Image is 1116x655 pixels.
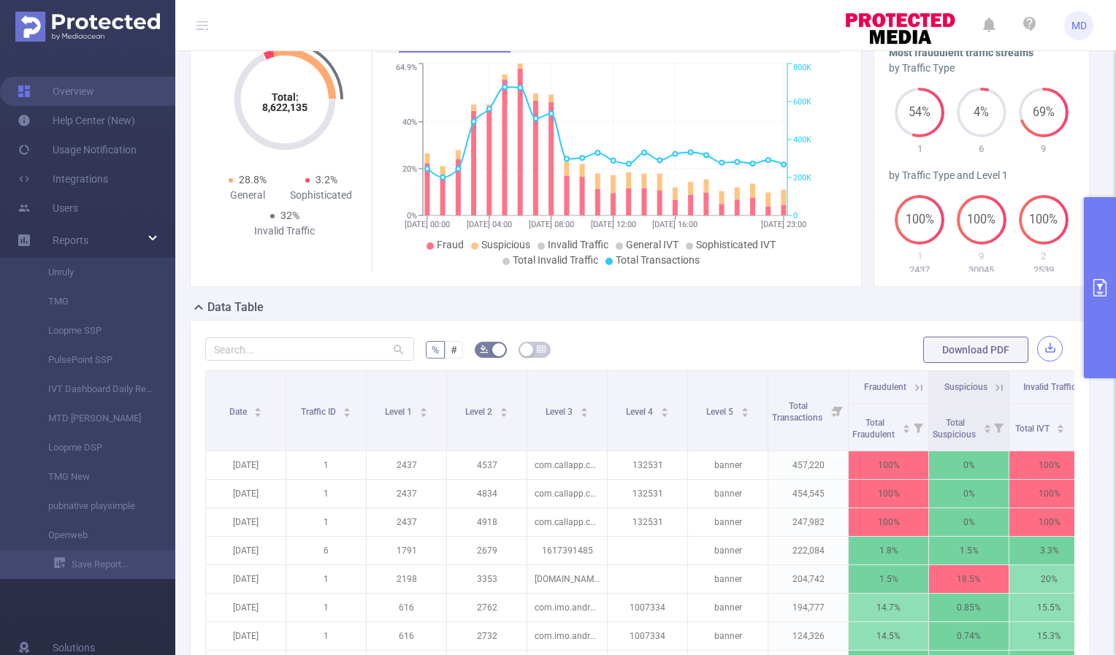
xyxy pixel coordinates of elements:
p: 616 [367,594,446,621]
p: 457,220 [768,451,848,479]
i: Filter menu [1069,404,1089,451]
p: 1 [286,480,366,507]
p: [DOMAIN_NAME] [527,565,607,593]
p: 616 [367,622,446,650]
p: 2732 [447,622,527,650]
span: Suspicious [944,382,987,392]
p: banner [688,622,768,650]
span: 3.2% [316,174,337,185]
p: 15.5% [1009,594,1089,621]
button: Download PDF [923,337,1028,363]
i: Filter menu [828,371,848,451]
span: % [432,344,439,356]
i: icon: caret-down [254,411,262,415]
p: [DATE] [206,594,286,621]
p: [DATE] [206,622,286,650]
p: 222,084 [768,537,848,564]
p: 9 [1012,142,1074,156]
span: Reports [53,234,88,246]
tspan: 0 [793,211,798,221]
span: Sophisticated IVT [696,239,776,250]
p: 2437 [889,263,951,277]
span: 28.8% [239,174,267,185]
tspan: 600K [793,97,811,107]
p: 1 [286,451,366,479]
i: icon: table [537,345,546,353]
p: 2 [1012,249,1074,264]
span: Level 1 [385,407,414,417]
p: 1791 [367,537,446,564]
p: 0% [929,451,1009,479]
h2: Data Table [207,299,264,316]
p: com.callapp.contacts [527,451,607,479]
tspan: 400K [793,135,811,145]
input: Search... [205,337,414,361]
span: Invalid Traffic [1023,382,1076,392]
p: 1.5% [849,565,928,593]
p: 132531 [608,508,687,536]
p: 3353 [447,565,527,593]
div: Sort [1056,422,1065,431]
p: [DATE] [206,480,286,507]
p: banner [688,508,768,536]
tspan: Total: [271,91,298,103]
p: 4537 [447,451,527,479]
span: Fraud [437,239,464,250]
p: 100% [1009,451,1089,479]
span: 4% [957,107,1006,118]
div: by Traffic Type [889,61,1074,76]
a: PulsePoint SSP [29,345,158,375]
p: 30045 [951,263,1013,277]
tspan: 20% [402,164,417,174]
p: 1.5% [929,537,1009,564]
tspan: [DATE] 00:00 [405,220,450,229]
p: 1 [889,249,951,264]
span: Fraudulent [864,382,906,392]
div: Sort [343,405,351,414]
span: Date [229,407,249,417]
tspan: 64.9% [396,64,417,73]
p: 14.5% [849,622,928,650]
tspan: 0% [407,211,417,221]
span: General IVT [626,239,679,250]
a: Save Report... [54,550,175,579]
a: Loopme SSP [29,316,158,345]
span: Total IVT [1015,424,1052,434]
span: Invalid Traffic [548,239,608,250]
span: 100% [957,214,1006,226]
span: 100% [895,214,944,226]
tspan: [DATE] 23:00 [761,220,806,229]
div: Sort [741,405,749,414]
p: 20% [1009,565,1089,593]
span: Traffic ID [301,407,338,417]
span: 69% [1019,107,1069,118]
p: [DATE] [206,537,286,564]
p: banner [688,565,768,593]
a: Usage Notification [18,135,137,164]
p: banner [688,594,768,621]
i: icon: caret-down [500,411,508,415]
p: 454,545 [768,480,848,507]
span: Total Transactions [616,254,700,266]
p: 2679 [447,537,527,564]
i: icon: caret-down [580,411,588,415]
p: 2762 [447,594,527,621]
p: 100% [1009,508,1089,536]
p: [DATE] [206,508,286,536]
p: 1 [286,594,366,621]
tspan: [DATE] 12:00 [590,220,635,229]
i: icon: caret-down [419,411,427,415]
p: 1 [889,142,951,156]
i: Filter menu [988,404,1009,451]
i: icon: caret-up [983,422,991,426]
p: 1007334 [608,622,687,650]
p: 1 [286,622,366,650]
div: Sort [500,405,508,414]
p: 1 [286,565,366,593]
i: icon: caret-down [660,411,668,415]
p: 100% [1009,480,1089,507]
span: Level 5 [706,407,735,417]
p: 1617391485 [527,537,607,564]
p: 18.5% [929,565,1009,593]
span: Level 2 [465,407,494,417]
